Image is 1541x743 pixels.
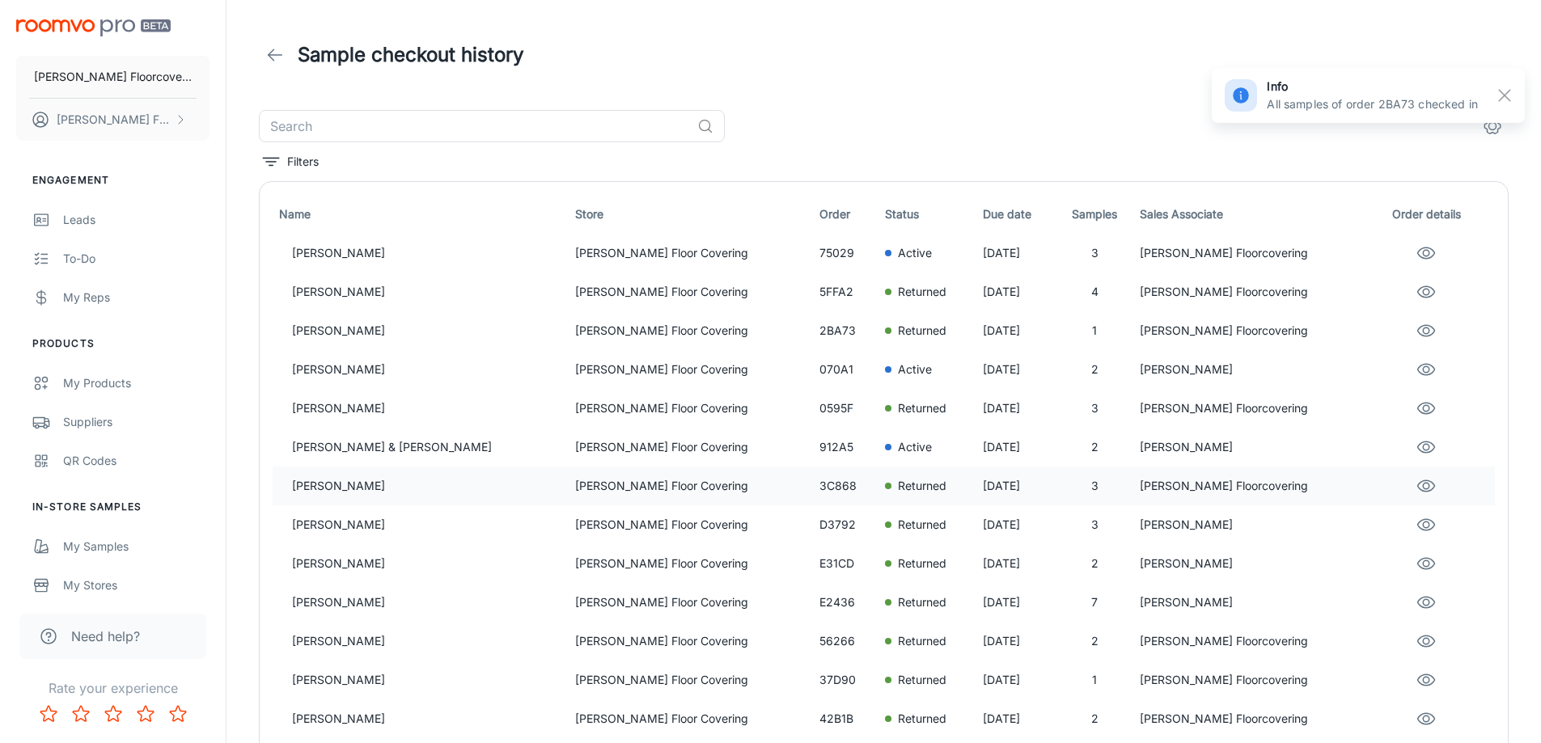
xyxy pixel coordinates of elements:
[819,710,872,728] p: 42B1B
[1267,78,1478,95] h6: info
[898,671,946,689] p: Returned
[898,477,946,495] p: Returned
[983,283,1051,301] p: [DATE]
[819,283,872,301] p: 5FFA2
[819,438,872,456] p: 912A5
[898,555,946,572] p: Returned
[575,477,806,495] p: [PERSON_NAME] Floor Covering
[898,283,946,301] p: Returned
[575,399,806,417] p: [PERSON_NAME] Floor Covering
[983,438,1051,456] p: [DATE]
[273,195,569,234] th: Name
[16,56,210,98] button: [PERSON_NAME] Floorcovering
[1410,237,1442,269] button: eye
[298,40,523,70] h1: Sample checkout history
[1410,625,1442,657] button: eye
[1063,438,1126,456] p: 2
[292,671,562,689] p: [PERSON_NAME]
[1410,664,1442,696] button: eye
[63,413,210,431] div: Suppliers
[1063,477,1126,495] p: 3
[575,710,806,728] p: [PERSON_NAME] Floor Covering
[983,555,1051,572] p: [DATE]
[1140,361,1365,378] p: [PERSON_NAME]
[1410,586,1442,618] button: eye
[292,322,562,340] p: [PERSON_NAME]
[569,195,813,234] th: Store
[819,671,872,689] p: 37D90
[1140,399,1365,417] p: [PERSON_NAME] Floorcovering
[1370,195,1495,234] th: Order details
[898,632,946,650] p: Returned
[1140,322,1365,340] p: [PERSON_NAME] Floorcovering
[1410,509,1442,541] button: eye
[898,710,946,728] p: Returned
[1063,632,1126,650] p: 2
[97,698,129,730] button: Rate 3 star
[292,632,562,650] p: [PERSON_NAME]
[1140,593,1365,611] p: [PERSON_NAME]
[1410,353,1442,386] button: eye
[129,698,162,730] button: Rate 4 star
[1140,710,1365,728] p: [PERSON_NAME] Floorcovering
[57,111,171,129] p: [PERSON_NAME] Floorcovering
[898,593,946,611] p: Returned
[1267,95,1478,113] p: All samples of order 2BA73 checked in
[575,555,806,572] p: [PERSON_NAME] Floor Covering
[1140,632,1365,650] p: [PERSON_NAME] Floorcovering
[1133,195,1371,234] th: Sales Associate
[292,438,562,456] p: [PERSON_NAME] & [PERSON_NAME]
[63,374,210,392] div: My Products
[1063,516,1126,534] p: 3
[819,632,872,650] p: 56266
[259,110,691,142] input: Search
[1140,477,1365,495] p: [PERSON_NAME] Floorcovering
[1063,322,1126,340] p: 1
[292,399,562,417] p: [PERSON_NAME]
[1140,283,1365,301] p: [PERSON_NAME] Floorcovering
[1063,244,1126,262] p: 3
[575,671,806,689] p: [PERSON_NAME] Floor Covering
[898,438,932,456] p: Active
[819,244,872,262] p: 75029
[292,593,562,611] p: [PERSON_NAME]
[575,438,806,456] p: [PERSON_NAME] Floor Covering
[898,361,932,378] p: Active
[819,322,872,340] p: 2BA73
[287,153,319,171] p: Filters
[575,322,806,340] p: [PERSON_NAME] Floor Covering
[292,283,562,301] p: [PERSON_NAME]
[819,399,872,417] p: 0595F
[259,149,323,175] button: filter
[575,244,806,262] p: [PERSON_NAME] Floor Covering
[819,516,872,534] p: D3792
[1063,671,1126,689] p: 1
[983,361,1051,378] p: [DATE]
[983,322,1051,340] p: [DATE]
[976,195,1057,234] th: Due date
[983,399,1051,417] p: [DATE]
[575,593,806,611] p: [PERSON_NAME] Floor Covering
[292,516,562,534] p: [PERSON_NAME]
[819,477,872,495] p: 3C868
[63,452,210,470] div: QR Codes
[1056,195,1132,234] th: Samples
[63,250,210,268] div: To-do
[292,477,562,495] p: [PERSON_NAME]
[983,477,1051,495] p: [DATE]
[819,361,872,378] p: 070A1
[898,516,946,534] p: Returned
[1140,438,1365,456] p: [PERSON_NAME]
[1410,276,1442,308] button: eye
[898,399,946,417] p: Returned
[292,361,562,378] p: [PERSON_NAME]
[32,698,65,730] button: Rate 1 star
[16,19,171,36] img: Roomvo PRO Beta
[878,195,976,234] th: Status
[575,361,806,378] p: [PERSON_NAME] Floor Covering
[71,627,140,646] span: Need help?
[898,322,946,340] p: Returned
[983,593,1051,611] p: [DATE]
[63,538,210,555] div: My Samples
[813,195,878,234] th: Order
